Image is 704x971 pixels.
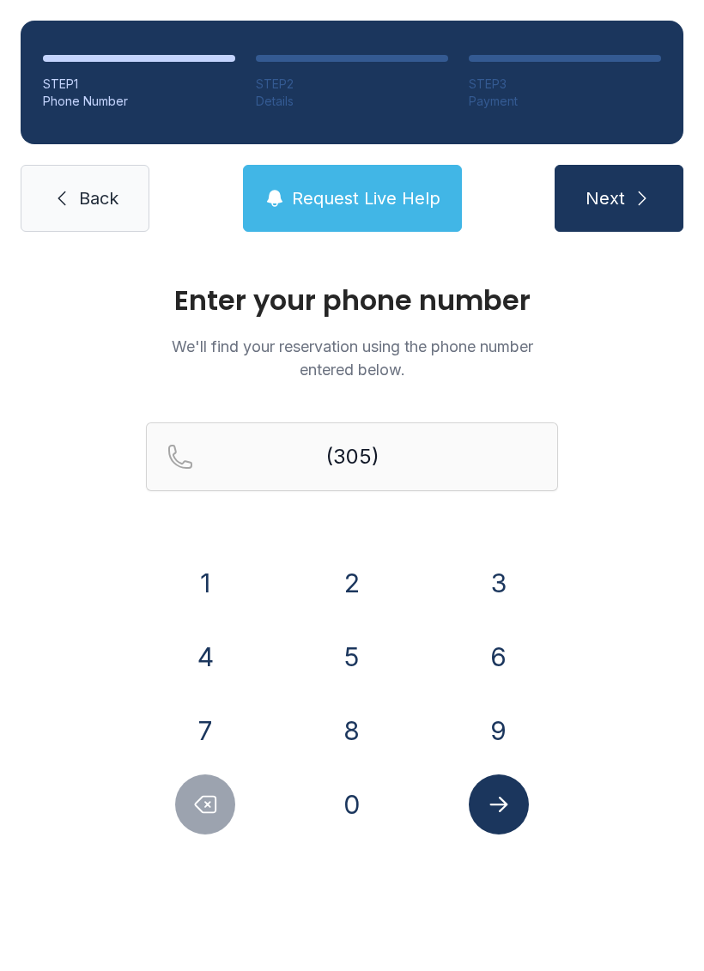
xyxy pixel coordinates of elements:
div: Payment [469,93,661,110]
button: 0 [322,774,382,834]
div: STEP 2 [256,76,448,93]
button: 1 [175,553,235,613]
button: Submit lookup form [469,774,529,834]
button: 4 [175,627,235,687]
div: STEP 1 [43,76,235,93]
span: Request Live Help [292,186,440,210]
button: 6 [469,627,529,687]
button: 3 [469,553,529,613]
button: 2 [322,553,382,613]
button: 9 [469,701,529,761]
div: Details [256,93,448,110]
input: Reservation phone number [146,422,558,491]
span: Back [79,186,118,210]
h1: Enter your phone number [146,287,558,314]
button: Delete number [175,774,235,834]
button: 8 [322,701,382,761]
span: Next [586,186,625,210]
button: 7 [175,701,235,761]
div: Phone Number [43,93,235,110]
button: 5 [322,627,382,687]
p: We'll find your reservation using the phone number entered below. [146,335,558,381]
div: STEP 3 [469,76,661,93]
